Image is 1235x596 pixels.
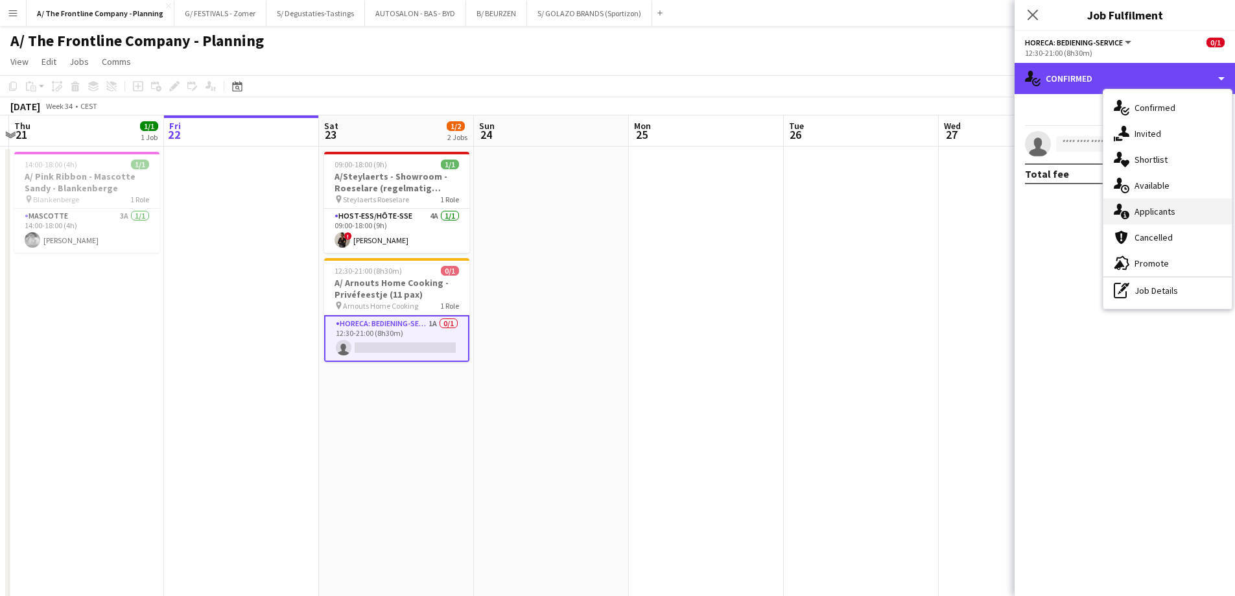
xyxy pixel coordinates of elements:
[1103,121,1232,147] div: Invited
[1015,63,1235,94] div: Confirmed
[1025,48,1225,58] div: 12:30-21:00 (8h30m)
[440,195,459,204] span: 1 Role
[343,195,409,204] span: Steylaerts Roeselare
[343,301,418,311] span: Arnouts Home Cooking
[14,209,159,253] app-card-role: Mascotte3A1/114:00-18:00 (4h)[PERSON_NAME]
[10,31,264,51] h1: A/ The Frontline Company - Planning
[97,53,136,70] a: Comms
[64,53,94,70] a: Jobs
[447,132,467,142] div: 2 Jobs
[324,209,469,253] app-card-role: Host-ess/Hôte-sse4A1/109:00-18:00 (9h)![PERSON_NAME]
[12,127,30,142] span: 21
[5,53,34,70] a: View
[322,127,338,142] span: 23
[10,56,29,67] span: View
[10,100,40,113] div: [DATE]
[169,120,181,132] span: Fri
[1015,6,1235,23] h3: Job Fulfilment
[1103,95,1232,121] div: Confirmed
[634,120,651,132] span: Mon
[441,160,459,169] span: 1/1
[130,195,149,204] span: 1 Role
[789,120,804,132] span: Tue
[1206,38,1225,47] span: 0/1
[80,101,97,111] div: CEST
[14,120,30,132] span: Thu
[324,277,469,300] h3: A/ Arnouts Home Cooking - Privéfeestje (11 pax)
[787,127,804,142] span: 26
[365,1,466,26] button: AUTOSALON - BAS - BYD
[1103,250,1232,276] div: Promote
[1103,147,1232,173] div: Shortlist
[944,120,961,132] span: Wed
[14,171,159,194] h3: A/ Pink Ribbon - Mascotte Sandy - Blankenberge
[167,127,181,142] span: 22
[1103,198,1232,224] div: Applicants
[324,120,338,132] span: Sat
[441,266,459,276] span: 0/1
[324,171,469,194] h3: A/Steylaerts - Showroom - Roeselare (regelmatig terugkerende opdracht)
[102,56,131,67] span: Comms
[1103,224,1232,250] div: Cancelled
[466,1,527,26] button: B/ BEURZEN
[440,301,459,311] span: 1 Role
[632,127,651,142] span: 25
[1025,38,1133,47] button: Horeca: Bediening-Service
[324,315,469,362] app-card-role: Horeca: Bediening-Service1A0/112:30-21:00 (8h30m)
[1025,167,1069,180] div: Total fee
[14,152,159,253] app-job-card: 14:00-18:00 (4h)1/1A/ Pink Ribbon - Mascotte Sandy - Blankenberge Blankenberge1 RoleMascotte3A1/1...
[141,132,158,142] div: 1 Job
[1103,173,1232,198] div: Available
[1103,278,1232,304] div: Job Details
[131,160,149,169] span: 1/1
[344,232,352,240] span: !
[140,121,158,131] span: 1/1
[527,1,652,26] button: S/ GOLAZO BRANDS (Sportizon)
[25,160,77,169] span: 14:00-18:00 (4h)
[33,195,79,204] span: Blankenberge
[174,1,266,26] button: G/ FESTIVALS - Zomer
[942,127,961,142] span: 27
[1025,38,1123,47] span: Horeca: Bediening-Service
[479,120,495,132] span: Sun
[69,56,89,67] span: Jobs
[43,101,75,111] span: Week 34
[41,56,56,67] span: Edit
[335,160,387,169] span: 09:00-18:00 (9h)
[324,152,469,253] app-job-card: 09:00-18:00 (9h)1/1A/Steylaerts - Showroom - Roeselare (regelmatig terugkerende opdracht) Steylae...
[27,1,174,26] button: A/ The Frontline Company - Planning
[266,1,365,26] button: S/ Degustaties-Tastings
[324,258,469,362] app-job-card: 12:30-21:00 (8h30m)0/1A/ Arnouts Home Cooking - Privéfeestje (11 pax) Arnouts Home Cooking1 RoleH...
[335,266,402,276] span: 12:30-21:00 (8h30m)
[447,121,465,131] span: 1/2
[36,53,62,70] a: Edit
[477,127,495,142] span: 24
